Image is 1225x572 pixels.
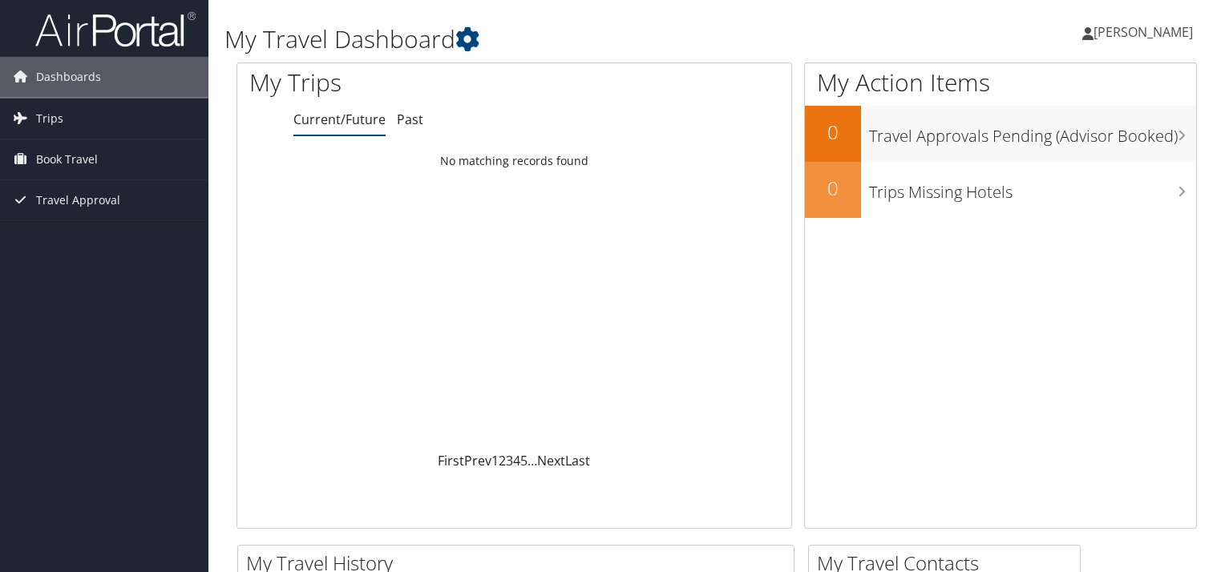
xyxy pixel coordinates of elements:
td: No matching records found [237,147,791,175]
a: 0Trips Missing Hotels [805,162,1196,218]
h2: 0 [805,119,861,146]
a: Next [537,452,565,469]
h1: My Travel Dashboard [224,22,881,56]
span: Dashboards [36,57,101,97]
h1: My Trips [249,66,548,99]
a: Prev [464,452,491,469]
span: … [528,452,537,469]
a: 1 [491,452,499,469]
img: airportal-logo.png [35,10,196,48]
span: Travel Approval [36,180,120,220]
h3: Travel Approvals Pending (Advisor Booked) [869,117,1196,147]
a: 2 [499,452,506,469]
a: [PERSON_NAME] [1082,8,1209,56]
h2: 0 [805,175,861,202]
a: 4 [513,452,520,469]
a: Current/Future [293,111,386,128]
a: First [438,452,464,469]
span: [PERSON_NAME] [1094,23,1193,41]
a: 5 [520,452,528,469]
span: Book Travel [36,139,98,179]
a: Last [565,452,590,469]
a: 3 [506,452,513,469]
a: 0Travel Approvals Pending (Advisor Booked) [805,106,1196,162]
h3: Trips Missing Hotels [869,173,1196,203]
a: Past [397,111,423,128]
span: Trips [36,99,63,139]
h1: My Action Items [805,66,1196,99]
